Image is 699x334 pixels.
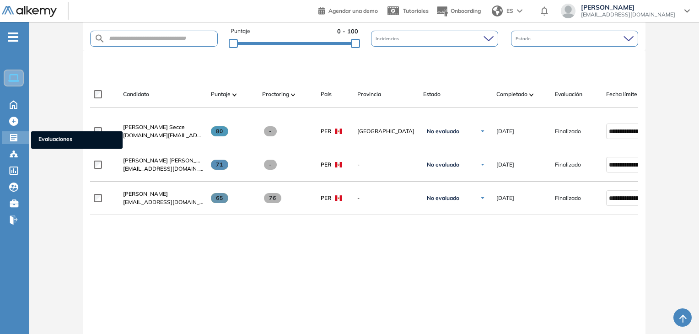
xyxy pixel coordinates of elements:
[264,160,277,170] span: -
[321,90,332,98] span: País
[555,161,581,169] span: Finalizado
[581,11,675,18] span: [EMAIL_ADDRESS][DOMAIN_NAME]
[492,5,503,16] img: world
[123,124,185,130] span: [PERSON_NAME] Secce
[606,90,637,98] span: Fecha límite
[511,31,638,47] div: Estado
[123,131,204,140] span: [DOMAIN_NAME][EMAIL_ADDRESS][DOMAIN_NAME]
[480,129,485,134] img: Ícono de flecha
[555,127,581,135] span: Finalizado
[496,194,514,202] span: [DATE]
[123,157,214,164] span: [PERSON_NAME] [PERSON_NAME]
[321,161,331,169] span: PER
[211,90,231,98] span: Puntaje
[517,9,522,13] img: arrow
[211,193,229,203] span: 65
[423,90,441,98] span: Estado
[427,161,459,168] span: No evaluado
[211,160,229,170] span: 71
[335,162,342,167] img: PER
[371,31,498,47] div: Incidencias
[8,36,18,38] i: -
[357,161,416,169] span: -
[480,162,485,167] img: Ícono de flecha
[123,165,204,173] span: [EMAIL_ADDRESS][DOMAIN_NAME]
[335,129,342,134] img: PER
[436,1,481,21] button: Onboarding
[403,7,429,14] span: Tutoriales
[321,127,331,135] span: PER
[376,35,401,42] span: Incidencias
[555,90,582,98] span: Evaluación
[262,90,289,98] span: Proctoring
[516,35,532,42] span: Estado
[555,194,581,202] span: Finalizado
[123,190,204,198] a: [PERSON_NAME]
[123,198,204,206] span: [EMAIL_ADDRESS][DOMAIN_NAME]
[123,156,204,165] a: [PERSON_NAME] [PERSON_NAME]
[451,7,481,14] span: Onboarding
[231,27,250,36] span: Puntaje
[2,6,57,17] img: Logo
[337,27,358,36] span: 0 - 100
[357,127,416,135] span: [GEOGRAPHIC_DATA]
[123,190,168,197] span: [PERSON_NAME]
[335,195,342,201] img: PER
[529,93,534,96] img: [missing "en.ARROW_ALT" translation]
[357,194,416,202] span: -
[232,93,237,96] img: [missing "en.ARROW_ALT" translation]
[123,123,204,131] a: [PERSON_NAME] Secce
[328,7,378,14] span: Agendar una demo
[496,90,527,98] span: Completado
[123,90,149,98] span: Candidato
[291,93,296,96] img: [missing "en.ARROW_ALT" translation]
[506,7,513,15] span: ES
[496,127,514,135] span: [DATE]
[496,161,514,169] span: [DATE]
[357,90,381,98] span: Provincia
[38,135,115,145] span: Evaluaciones
[321,194,331,202] span: PER
[264,126,277,136] span: -
[480,195,485,201] img: Ícono de flecha
[318,5,378,16] a: Agendar una demo
[427,194,459,202] span: No evaluado
[94,33,105,44] img: SEARCH_ALT
[211,126,229,136] span: 80
[264,193,282,203] span: 76
[581,4,675,11] span: [PERSON_NAME]
[427,128,459,135] span: No evaluado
